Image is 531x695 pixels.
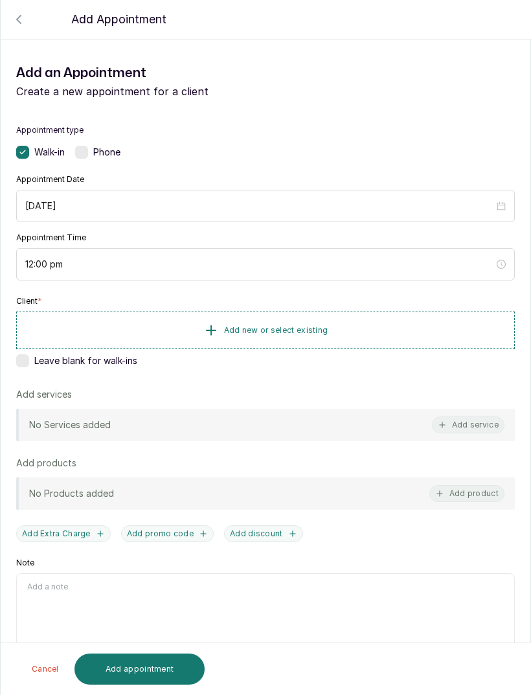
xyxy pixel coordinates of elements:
span: Add new or select existing [224,325,328,336]
p: Add Appointment [71,10,166,28]
p: Add services [16,388,72,401]
label: Note [16,558,34,568]
label: Client [16,296,42,306]
button: Add product [429,485,504,502]
label: Appointment Time [16,233,86,243]
span: Phone [93,146,120,159]
button: Add service [432,416,504,433]
button: Add appointment [74,654,205,685]
label: Appointment type [16,125,515,135]
p: Add products [16,457,76,470]
button: Add discount [224,525,303,542]
button: Add new or select existing [16,312,515,349]
p: Create a new appointment for a client [16,84,515,99]
span: Walk-in [34,146,65,159]
input: Select date [25,199,494,213]
input: Select time [25,257,494,271]
button: Add promo code [121,525,214,542]
label: Appointment Date [16,174,84,185]
p: No Products added [29,487,114,500]
span: Leave blank for walk-ins [34,354,137,367]
button: Cancel [21,654,69,685]
p: No Services added [29,418,111,431]
button: Add Extra Charge [16,525,111,542]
